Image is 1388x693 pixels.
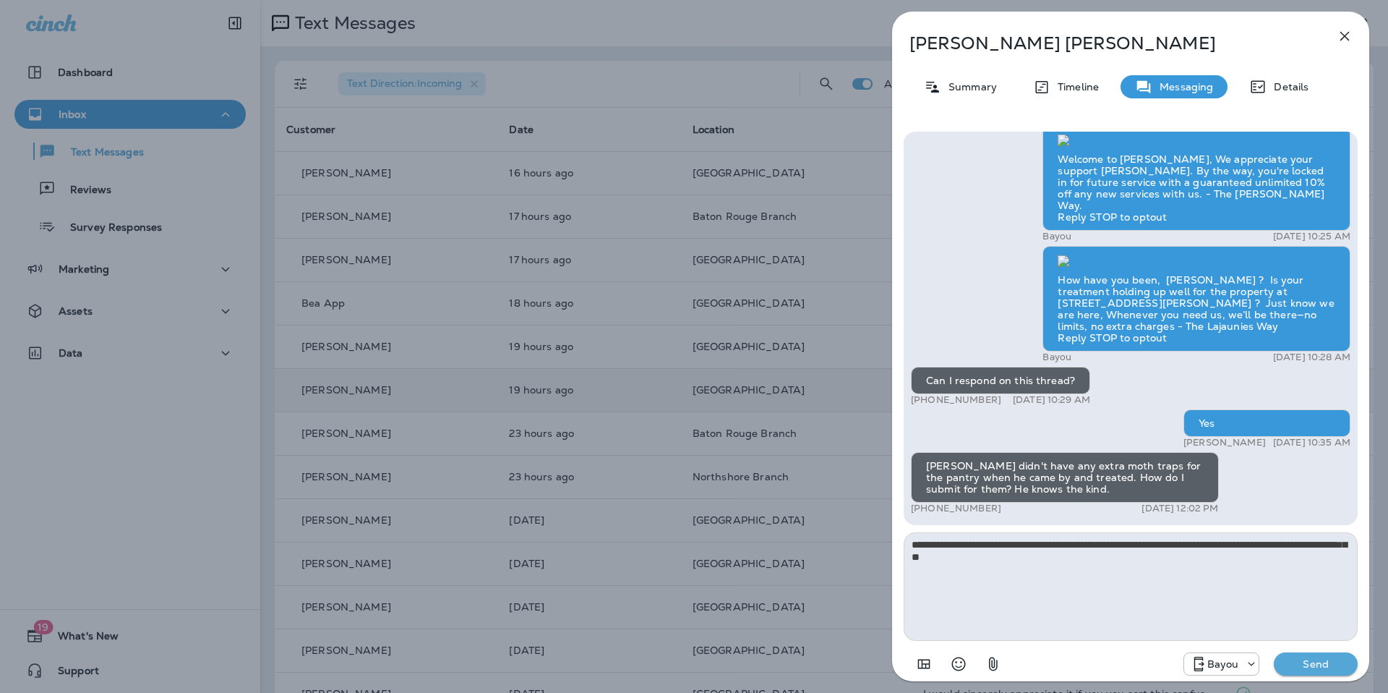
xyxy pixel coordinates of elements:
p: Timeline [1050,81,1099,93]
button: Select an emoji [944,650,973,679]
div: Can I respond on this thread? [911,367,1090,394]
p: [PHONE_NUMBER] [911,394,1001,406]
img: twilio-download [1058,255,1069,267]
p: Messaging [1152,81,1213,93]
p: [PERSON_NAME] [1183,437,1266,448]
p: [DATE] 10:28 AM [1273,352,1350,363]
div: Yes [1183,409,1350,437]
button: Add in a premade template [909,650,938,679]
p: [DATE] 10:25 AM [1273,231,1350,242]
div: [PERSON_NAME] didn't have any extra moth traps for the pantry when he came by and treated. How do... [911,452,1219,503]
p: Details [1267,81,1308,93]
div: Welcome to [PERSON_NAME], We appreciate your support [PERSON_NAME]. By the way, you're locked in ... [1042,126,1350,231]
div: +1 (985) 315-4311 [1184,655,1259,673]
p: [DATE] 10:35 AM [1273,437,1350,448]
div: How have you been, [PERSON_NAME] ? Is your treatment holding up well for the property at [STREET_... [1042,246,1350,352]
p: [PHONE_NUMBER] [911,503,1001,514]
p: [DATE] 10:29 AM [1013,394,1090,406]
p: Bayou [1207,658,1239,670]
button: Send [1274,652,1358,676]
p: Send [1285,658,1346,671]
p: [DATE] 12:02 PM [1141,503,1218,514]
p: Bayou [1042,352,1071,363]
p: [PERSON_NAME] [PERSON_NAME] [909,33,1304,54]
p: Bayou [1042,231,1071,242]
p: Summary [941,81,997,93]
img: twilio-download [1058,135,1069,146]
